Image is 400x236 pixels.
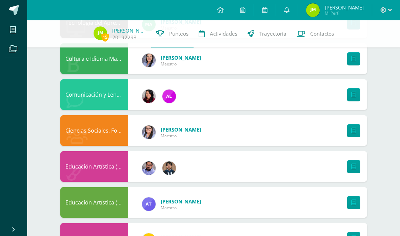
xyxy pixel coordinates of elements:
img: be3bff6d7c5510755fc7c096e5d91a07.png [306,3,320,17]
span: Actividades [210,30,237,37]
img: 17db063816693a26b2c8d26fdd0faec0.png [142,125,156,139]
img: e0d417c472ee790ef5578283e3430836.png [142,197,156,211]
span: Punteos [169,30,188,37]
a: Trayectoria [242,20,292,47]
a: Contactos [292,20,339,47]
a: Punteos [151,20,194,47]
span: Trayectoria [259,30,286,37]
img: 1395cc2228810b8e70f48ddc66b3ae79.png [162,161,176,175]
a: Actividades [194,20,242,47]
div: Cultura e Idioma Maya, Garífuna o Xinca [60,43,128,74]
img: cd351d3d8a4001e278b4be47b7b4112c.png [142,54,156,67]
span: Mi Perfil [325,10,364,16]
div: Educación Artística (Educación Musical) [60,151,128,182]
span: [PERSON_NAME] [161,126,201,133]
span: Contactos [310,30,334,37]
img: be3bff6d7c5510755fc7c096e5d91a07.png [94,26,107,40]
span: Maestro [161,205,201,211]
span: Maestro [161,61,201,67]
a: [PERSON_NAME] [112,27,146,34]
span: [PERSON_NAME] [161,198,201,205]
div: Comunicación y Lenguaje, Idioma Extranjero Inglés [60,79,128,110]
span: [PERSON_NAME] [325,4,364,11]
img: 374004a528457e5f7e22f410c4f3e63e.png [142,90,156,103]
span: 15 [101,33,109,41]
div: Educación Artística (Artes Visuales) [60,187,128,218]
img: fe2f5d220dae08f5bb59c8e1ae6aeac3.png [142,161,156,175]
img: 775a36a8e1830c9c46756a1d4adc11d7.png [162,90,176,103]
span: Maestro [161,133,201,139]
div: Ciencias Sociales, Formación Ciudadana e Interculturalidad [60,115,128,146]
span: [PERSON_NAME] [161,54,201,61]
a: 20192293 [112,34,137,41]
